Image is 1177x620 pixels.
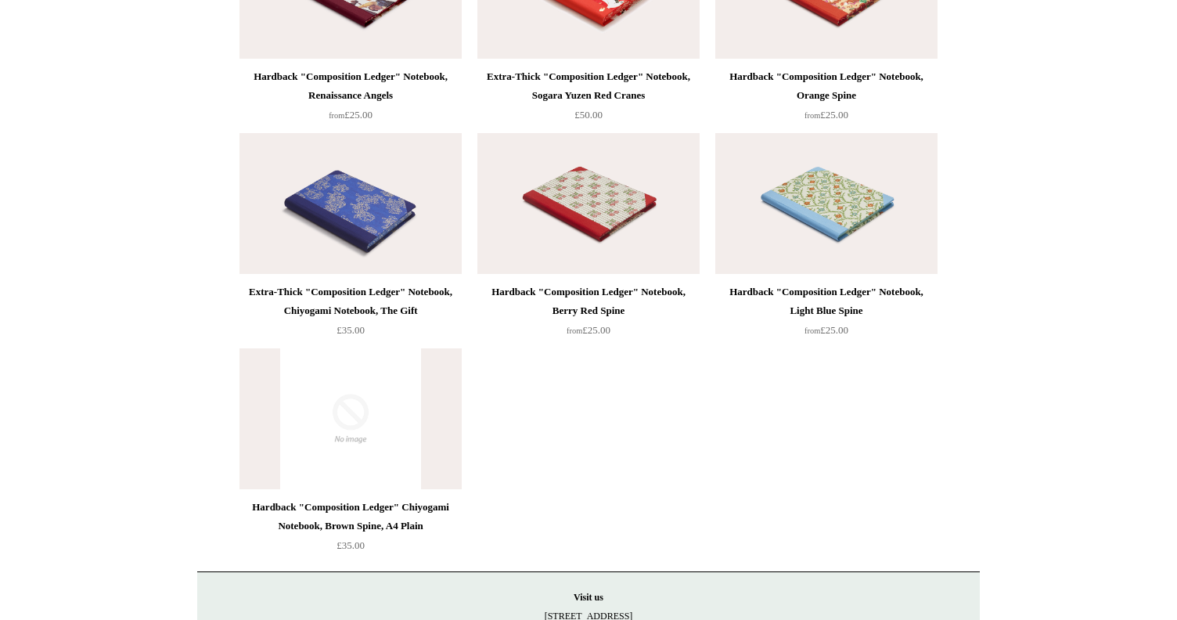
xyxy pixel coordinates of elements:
img: Hardback "Composition Ledger" Notebook, Light Blue Spine [715,133,938,274]
img: Extra-Thick "Composition Ledger" Notebook, Chiyogami Notebook, The Gift [239,133,462,274]
a: Hardback "Composition Ledger" Notebook, Orange Spine from£25.00 [715,67,938,132]
div: Extra-Thick "Composition Ledger" Notebook, Chiyogami Notebook, The Gift [243,283,458,320]
a: Extra-Thick "Composition Ledger" Notebook, Sogara Yuzen Red Cranes £50.00 [477,67,700,132]
img: Hardback "Composition Ledger" Notebook, Berry Red Spine [477,133,700,274]
a: Hardback "Composition Ledger" Notebook, Light Blue Spine from£25.00 [715,283,938,347]
div: Hardback "Composition Ledger" Notebook, Renaissance Angels [243,67,458,105]
a: Extra-Thick "Composition Ledger" Notebook, Chiyogami Notebook, The Gift Extra-Thick "Composition ... [239,133,462,274]
a: Hardback "Composition Ledger" Chiyogami Notebook, Brown Spine, A4 Plain £35.00 [239,498,462,562]
img: no-image-2048-a2addb12_grande.gif [239,348,462,489]
div: Hardback "Composition Ledger" Chiyogami Notebook, Brown Spine, A4 Plain [243,498,458,535]
span: £35.00 [337,324,365,336]
a: Hardback "Composition Ledger" Notebook, Light Blue Spine Hardback "Composition Ledger" Notebook, ... [715,133,938,274]
span: £25.00 [567,324,610,336]
a: Hardback "Composition Ledger" Notebook, Berry Red Spine Hardback "Composition Ledger" Notebook, B... [477,133,700,274]
span: from [329,111,344,120]
span: from [804,326,820,335]
span: £50.00 [574,109,603,121]
span: from [567,326,582,335]
span: £35.00 [337,539,365,551]
div: Hardback "Composition Ledger" Notebook, Light Blue Spine [719,283,934,320]
span: £25.00 [804,324,848,336]
strong: Visit us [574,592,603,603]
div: Hardback "Composition Ledger" Notebook, Orange Spine [719,67,934,105]
a: Hardback "Composition Ledger" Notebook, Renaissance Angels from£25.00 [239,67,462,132]
span: from [804,111,820,120]
a: Extra-Thick "Composition Ledger" Notebook, Chiyogami Notebook, The Gift £35.00 [239,283,462,347]
div: Extra-Thick "Composition Ledger" Notebook, Sogara Yuzen Red Cranes [481,67,696,105]
div: Hardback "Composition Ledger" Notebook, Berry Red Spine [481,283,696,320]
a: Hardback "Composition Ledger" Notebook, Berry Red Spine from£25.00 [477,283,700,347]
span: £25.00 [329,109,373,121]
span: £25.00 [804,109,848,121]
